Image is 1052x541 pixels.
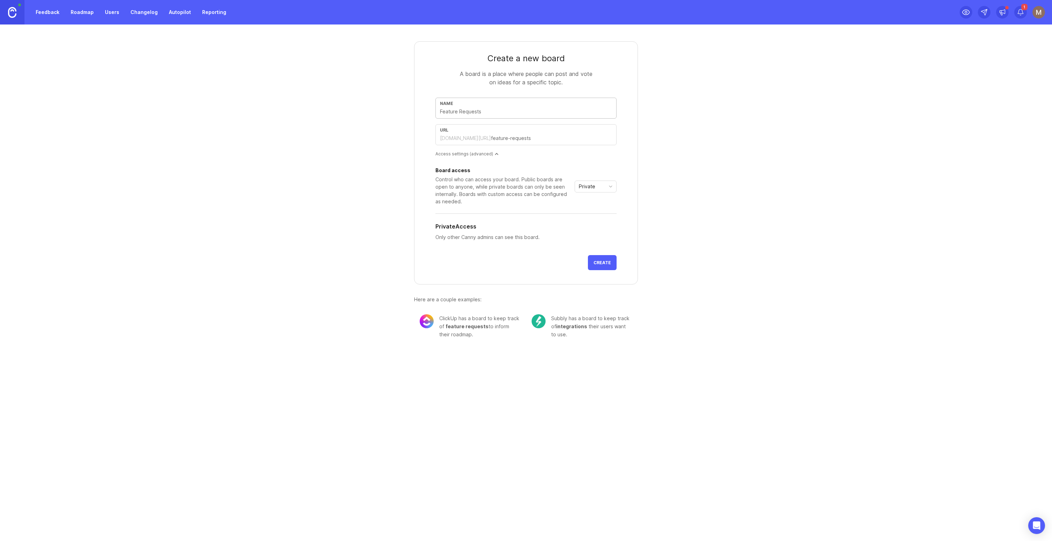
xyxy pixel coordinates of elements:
[414,296,638,303] div: Here are a couple examples:
[8,7,16,18] img: Canny Home
[440,101,612,106] div: Name
[66,6,98,19] a: Roadmap
[439,314,520,338] div: ClickUp has a board to keep track of to inform their roadmap.
[593,260,611,265] span: Create
[1021,4,1028,10] span: 1
[435,53,617,64] div: Create a new board
[1028,517,1045,534] div: Open Intercom Messenger
[435,168,572,173] div: Board access
[491,134,612,142] input: feature-requests
[101,6,123,19] a: Users
[532,314,546,328] img: c104e91677ce72f6b937eb7b5afb1e94.png
[556,323,587,329] span: integrations
[551,314,632,338] div: Subbly has a board to keep track of their users want to use.
[420,314,434,328] img: 8cacae02fdad0b0645cb845173069bf5.png
[1032,6,1045,19] img: Mauricio André Cinelli
[588,255,617,270] button: Create
[440,127,612,133] div: url
[605,184,616,189] svg: toggle icon
[456,70,596,86] div: A board is a place where people can post and vote on ideas for a specific topic.
[579,183,595,190] span: Private
[31,6,64,19] a: Feedback
[440,135,491,142] div: [DOMAIN_NAME][URL]
[435,151,617,157] div: Access settings (advanced)
[575,181,617,192] div: toggle menu
[446,323,489,329] span: feature requests
[440,108,612,115] input: Feature Requests
[126,6,162,19] a: Changelog
[435,176,572,205] div: Control who can access your board. Public boards are open to anyone, while private boards can onl...
[435,222,476,231] h5: Private Access
[198,6,230,19] a: Reporting
[165,6,195,19] a: Autopilot
[435,233,617,241] p: Only other Canny admins can see this board.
